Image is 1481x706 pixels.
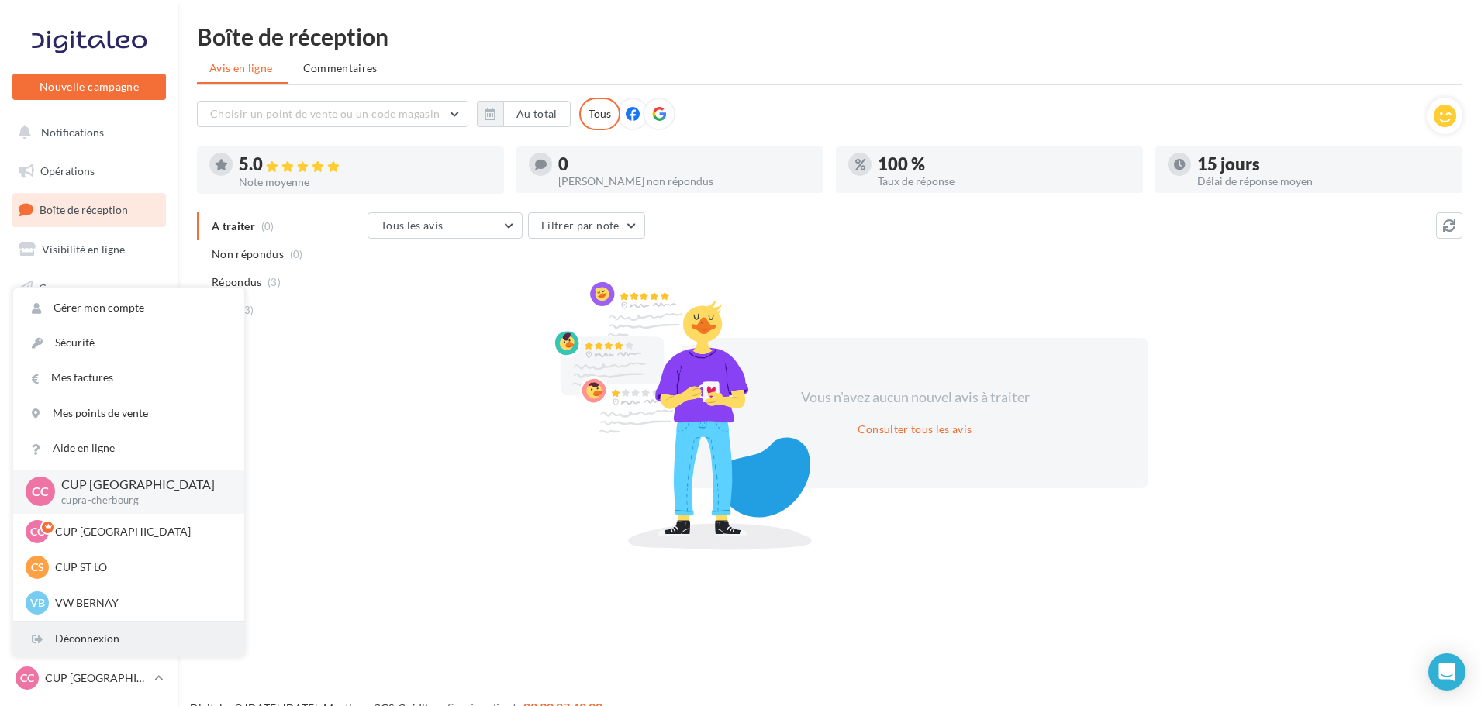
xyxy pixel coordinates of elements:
span: (0) [290,248,303,260]
span: CC [30,524,44,539]
span: (3) [268,276,281,288]
div: 0 [558,156,811,173]
button: Notifications [9,116,163,149]
button: Nouvelle campagne [12,74,166,100]
div: 5.0 [239,156,492,174]
div: Taux de réponse [878,176,1131,187]
button: Choisir un point de vente ou un code magasin [197,101,468,127]
span: CS [31,560,44,575]
p: CUP [GEOGRAPHIC_DATA] [61,476,219,494]
div: Boîte de réception [197,25,1462,48]
button: Au total [503,101,571,127]
p: CUP [GEOGRAPHIC_DATA] [45,670,148,686]
button: Tous les avis [368,212,523,239]
button: Au total [477,101,571,127]
a: Boîte de réception [9,193,169,226]
a: Sécurité [13,325,244,360]
div: Délai de réponse moyen [1197,176,1450,187]
span: Boîte de réception [40,203,128,216]
a: Calendrier [9,387,169,420]
a: Mes points de vente [13,396,244,431]
span: Visibilité en ligne [42,243,125,256]
div: Note moyenne [239,177,492,188]
a: Visibilité en ligne [9,233,169,266]
span: (3) [241,304,254,316]
div: 100 % [878,156,1131,173]
div: 15 jours [1197,156,1450,173]
span: Commentaires [303,60,378,76]
span: Notifications [41,126,104,139]
span: VB [30,595,45,611]
a: CC CUP [GEOGRAPHIC_DATA] [12,663,166,693]
a: Mes factures [13,360,244,395]
a: Opérations [9,155,169,188]
p: CUP ST LO [55,560,226,575]
span: Choisir un point de vente ou un code magasin [210,107,440,120]
div: Déconnexion [13,622,244,656]
button: Consulter tous les avis [851,420,978,439]
span: Tous les avis [381,219,444,232]
span: CC [20,670,34,686]
div: Open Intercom Messenger [1428,653,1465,691]
a: Gérer mon compte [13,291,244,325]
p: CUP [GEOGRAPHIC_DATA] [55,524,226,539]
div: Tous [579,98,620,130]
span: Opérations [40,164,95,177]
p: cupra-cherbourg [61,494,219,508]
div: Vous n'avez aucun nouvel avis à traiter [782,387,1048,408]
p: VW BERNAY [55,595,226,611]
a: Campagnes DataOnDemand [9,477,169,523]
div: [PERSON_NAME] non répondus [558,176,811,187]
a: Contacts [9,310,169,343]
a: Médiathèque [9,349,169,381]
span: Répondus [212,274,262,290]
a: PLV et print personnalisable [9,425,169,471]
button: Filtrer par note [528,212,645,239]
span: CC [32,483,49,501]
span: Non répondus [212,246,284,262]
a: Aide en ligne [13,431,244,466]
span: Campagnes [39,281,95,294]
a: Campagnes [9,272,169,305]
